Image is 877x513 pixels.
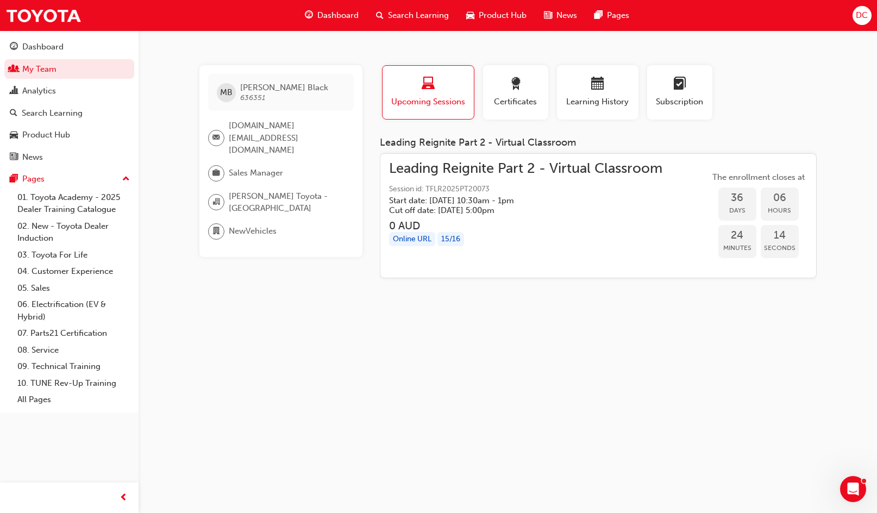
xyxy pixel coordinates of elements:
[367,4,458,27] a: search-iconSearch Learning
[13,358,134,375] a: 09. Technical Training
[317,9,359,22] span: Dashboard
[557,65,638,120] button: Learning History
[4,81,134,101] a: Analytics
[718,192,756,204] span: 36
[13,375,134,392] a: 10. TUNE Rev-Up Training
[586,4,638,27] a: pages-iconPages
[556,9,577,22] span: News
[710,171,807,184] span: The enrollment closes at
[220,86,233,99] span: MB
[4,35,134,169] button: DashboardMy TeamAnalyticsSearch LearningProduct HubNews
[305,9,313,22] span: guage-icon
[229,190,345,215] span: [PERSON_NAME] Toyota - [GEOGRAPHIC_DATA]
[718,204,756,217] span: Days
[10,130,18,140] span: car-icon
[10,65,18,74] span: people-icon
[389,232,435,247] div: Online URL
[389,205,645,215] h5: Cut off date: [DATE] 5:00pm
[853,6,872,25] button: DC
[840,476,866,502] iframe: Intercom live chat
[389,183,662,196] span: Session id: TFLR2025PT20073
[212,195,220,209] span: organisation-icon
[4,169,134,189] button: Pages
[376,9,384,22] span: search-icon
[4,147,134,167] a: News
[673,77,686,92] span: learningplan-icon
[647,65,712,120] button: Subscription
[240,93,265,102] span: 636351
[466,9,474,22] span: car-icon
[509,77,522,92] span: award-icon
[4,37,134,57] a: Dashboard
[120,491,128,505] span: prev-icon
[535,4,586,27] a: news-iconNews
[13,247,134,264] a: 03. Toyota For Life
[10,86,18,96] span: chart-icon
[483,65,548,120] button: Certificates
[761,229,799,242] span: 14
[240,83,328,92] span: [PERSON_NAME] Black
[22,173,45,185] div: Pages
[391,96,466,108] span: Upcoming Sessions
[13,263,134,280] a: 04. Customer Experience
[389,162,662,175] span: Leading Reignite Part 2 - Virtual Classroom
[4,59,134,79] a: My Team
[229,120,345,157] span: [DOMAIN_NAME][EMAIL_ADDRESS][DOMAIN_NAME]
[761,242,799,254] span: Seconds
[389,220,662,232] h3: 0 AUD
[479,9,527,22] span: Product Hub
[458,4,535,27] a: car-iconProduct Hub
[607,9,629,22] span: Pages
[229,167,283,179] span: Sales Manager
[544,9,552,22] span: news-icon
[382,65,474,120] button: Upcoming Sessions
[212,224,220,239] span: department-icon
[13,391,134,408] a: All Pages
[22,85,56,97] div: Analytics
[13,218,134,247] a: 02. New - Toyota Dealer Induction
[389,162,807,270] a: Leading Reignite Part 2 - Virtual ClassroomSession id: TFLR2025PT20073Start date: [DATE] 10:30am ...
[13,325,134,342] a: 07. Parts21 Certification
[22,41,64,53] div: Dashboard
[22,129,70,141] div: Product Hub
[655,96,704,108] span: Subscription
[422,77,435,92] span: laptop-icon
[13,189,134,218] a: 01. Toyota Academy - 2025 Dealer Training Catalogue
[13,296,134,325] a: 06. Electrification (EV & Hybrid)
[122,172,130,186] span: up-icon
[380,137,817,149] div: Leading Reignite Part 2 - Virtual Classroom
[212,166,220,180] span: briefcase-icon
[437,232,464,247] div: 15 / 16
[22,151,43,164] div: News
[591,77,604,92] span: calendar-icon
[761,204,799,217] span: Hours
[10,109,17,118] span: search-icon
[13,342,134,359] a: 08. Service
[718,242,756,254] span: Minutes
[4,125,134,145] a: Product Hub
[491,96,540,108] span: Certificates
[856,9,868,22] span: DC
[718,229,756,242] span: 24
[229,225,277,237] span: NewVehicles
[22,107,83,120] div: Search Learning
[10,174,18,184] span: pages-icon
[296,4,367,27] a: guage-iconDashboard
[212,131,220,145] span: email-icon
[10,42,18,52] span: guage-icon
[388,9,449,22] span: Search Learning
[4,103,134,123] a: Search Learning
[761,192,799,204] span: 06
[10,153,18,162] span: news-icon
[13,280,134,297] a: 05. Sales
[389,196,645,205] h5: Start date: [DATE] 10:30am - 1pm
[565,96,630,108] span: Learning History
[594,9,603,22] span: pages-icon
[5,3,82,28] img: Trak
